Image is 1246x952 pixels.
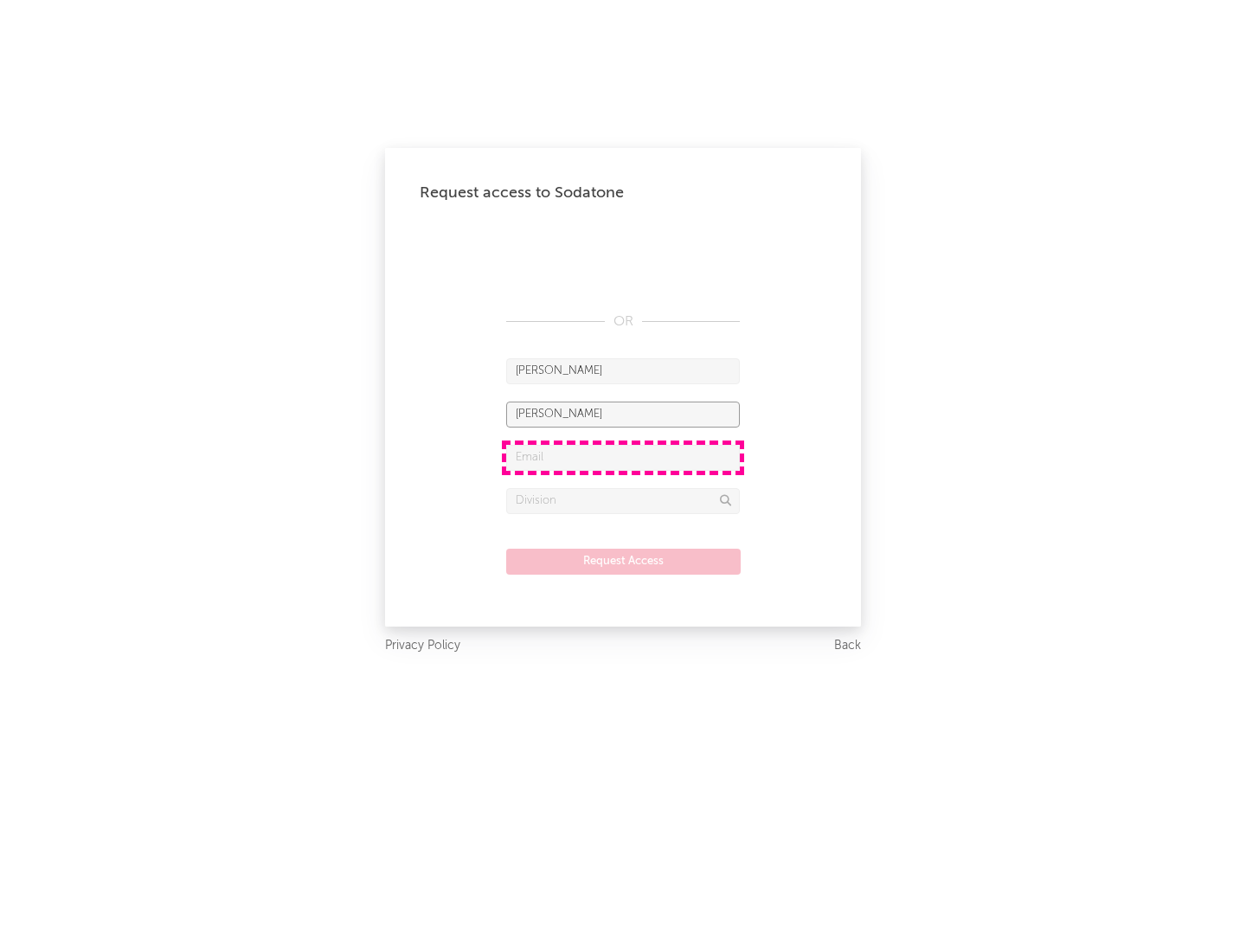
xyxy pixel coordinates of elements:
[506,358,740,384] input: First Name
[506,445,740,471] input: Email
[506,549,741,575] button: Request Access
[506,312,740,332] div: OR
[506,488,740,514] input: Division
[385,635,460,657] a: Privacy Policy
[506,402,740,428] input: Last Name
[420,183,826,203] div: Request access to Sodatone
[834,635,861,657] a: Back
